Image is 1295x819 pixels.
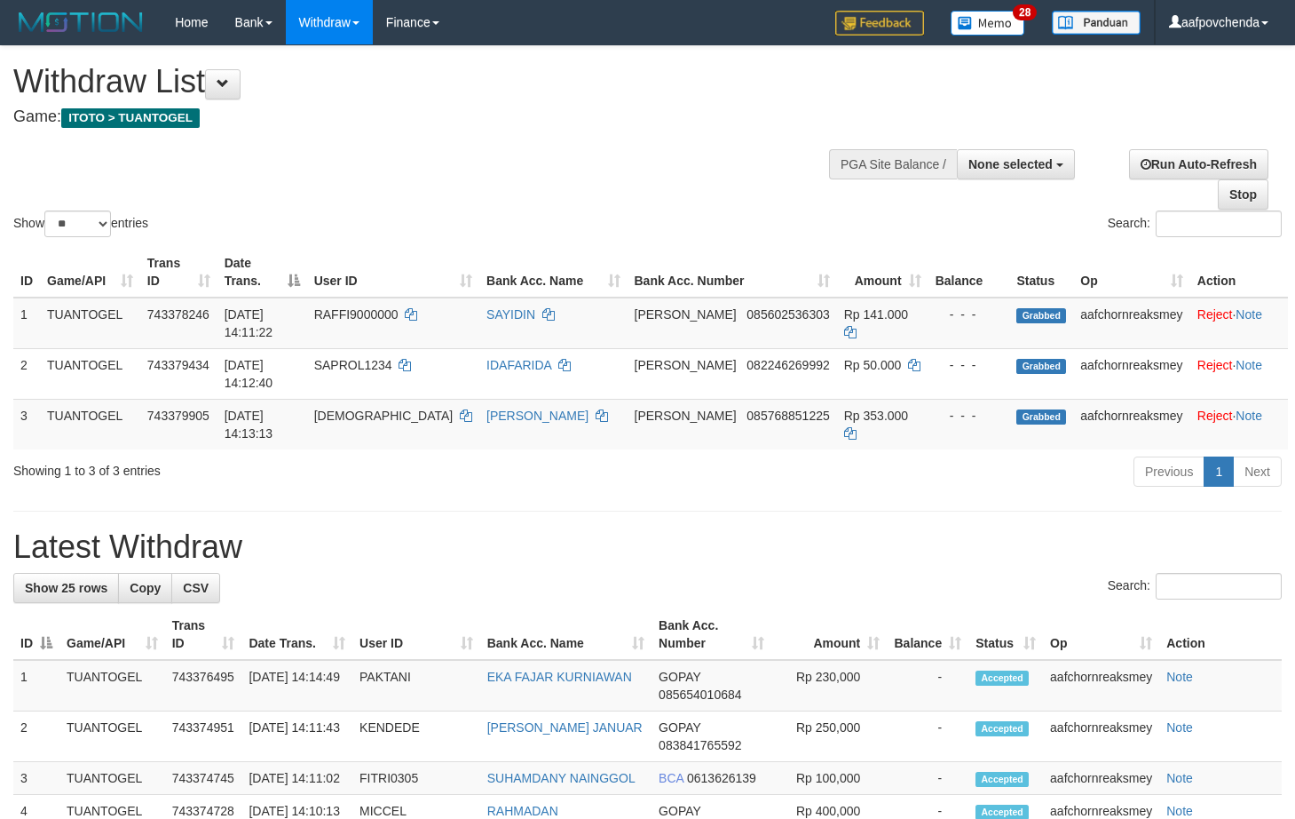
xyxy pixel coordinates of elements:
[118,573,172,603] a: Copy
[746,409,829,423] span: Copy 085768851225 to clipboard
[13,247,40,298] th: ID
[1108,211,1282,237] label: Search:
[486,358,551,372] a: IDAFARIDA
[1156,211,1282,237] input: Search:
[659,670,700,684] span: GOPAY
[1016,409,1066,425] span: Grabbed
[225,307,273,339] span: [DATE] 14:11:22
[1156,573,1282,600] input: Search:
[1218,179,1268,210] a: Stop
[13,348,40,399] td: 2
[241,660,352,712] td: [DATE] 14:14:49
[659,804,700,818] span: GOPAY
[13,298,40,349] td: 1
[628,247,837,298] th: Bank Acc. Number: activate to sort column ascending
[165,712,242,762] td: 743374951
[13,108,846,126] h4: Game:
[746,358,829,372] span: Copy 082246269992 to clipboard
[968,609,1043,660] th: Status: activate to sort column ascending
[659,771,683,785] span: BCA
[1009,247,1073,298] th: Status
[13,609,59,660] th: ID: activate to sort column descending
[487,804,558,818] a: RAHMADAN
[771,660,887,712] td: Rp 230,000
[307,247,479,298] th: User ID: activate to sort column ascending
[635,307,737,322] span: [PERSON_NAME]
[165,660,242,712] td: 743376495
[771,762,887,795] td: Rp 100,000
[651,609,771,660] th: Bank Acc. Number: activate to sort column ascending
[13,660,59,712] td: 1
[1233,457,1282,487] a: Next
[487,670,632,684] a: EKA FAJAR KURNIAWAN
[1043,660,1159,712] td: aafchornreaksmey
[352,660,480,712] td: PAKTANI
[40,399,140,449] td: TUANTOGEL
[957,149,1075,179] button: None selected
[480,609,651,660] th: Bank Acc. Name: activate to sort column ascending
[25,581,107,595] span: Show 25 rows
[183,581,209,595] span: CSV
[13,573,119,603] a: Show 25 rows
[479,247,627,298] th: Bank Acc. Name: activate to sort column ascending
[314,409,454,423] span: [DEMOGRAPHIC_DATA]
[1190,399,1288,449] td: ·
[241,609,352,660] th: Date Trans.: activate to sort column ascending
[1043,712,1159,762] td: aafchornreaksmey
[352,609,480,660] th: User ID: activate to sort column ascending
[59,762,165,795] td: TUANTOGEL
[1052,11,1141,35] img: panduan.png
[59,660,165,712] td: TUANTOGEL
[1197,358,1233,372] a: Reject
[486,307,535,322] a: SAYIDIN
[1108,573,1282,600] label: Search:
[13,399,40,449] td: 3
[40,247,140,298] th: Game/API: activate to sort column ascending
[1013,4,1037,20] span: 28
[928,247,1010,298] th: Balance
[1197,409,1233,423] a: Reject
[1073,298,1190,349] td: aafchornreaksmey
[635,358,737,372] span: [PERSON_NAME]
[13,712,59,762] td: 2
[1197,307,1233,322] a: Reject
[487,720,643,735] a: [PERSON_NAME] JANUAR
[241,762,352,795] td: [DATE] 14:11:02
[835,11,924,36] img: Feedback.jpg
[44,211,111,237] select: Showentries
[147,409,209,423] span: 743379905
[61,108,200,128] span: ITOTO > TUANTOGEL
[887,609,968,660] th: Balance: activate to sort column ascending
[887,762,968,795] td: -
[1166,720,1193,735] a: Note
[968,157,1053,171] span: None selected
[40,348,140,399] td: TUANTOGEL
[975,721,1029,736] span: Accepted
[844,307,908,322] span: Rp 141.000
[1236,358,1262,372] a: Note
[13,529,1282,565] h1: Latest Withdraw
[1166,670,1193,684] a: Note
[1129,149,1268,179] a: Run Auto-Refresh
[1190,247,1288,298] th: Action
[746,307,829,322] span: Copy 085602536303 to clipboard
[130,581,161,595] span: Copy
[1043,609,1159,660] th: Op: activate to sort column ascending
[844,358,902,372] span: Rp 50.000
[687,771,756,785] span: Copy 0613626139 to clipboard
[771,712,887,762] td: Rp 250,000
[1166,804,1193,818] a: Note
[13,211,148,237] label: Show entries
[147,307,209,322] span: 743378246
[352,712,480,762] td: KENDEDE
[1236,409,1262,423] a: Note
[659,738,741,752] span: Copy 083841765592 to clipboard
[314,358,392,372] span: SAPROL1234
[887,712,968,762] td: -
[936,407,1003,425] div: - - -
[225,358,273,390] span: [DATE] 14:12:40
[635,409,737,423] span: [PERSON_NAME]
[1204,457,1234,487] a: 1
[352,762,480,795] td: FITRI0305
[1133,457,1204,487] a: Previous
